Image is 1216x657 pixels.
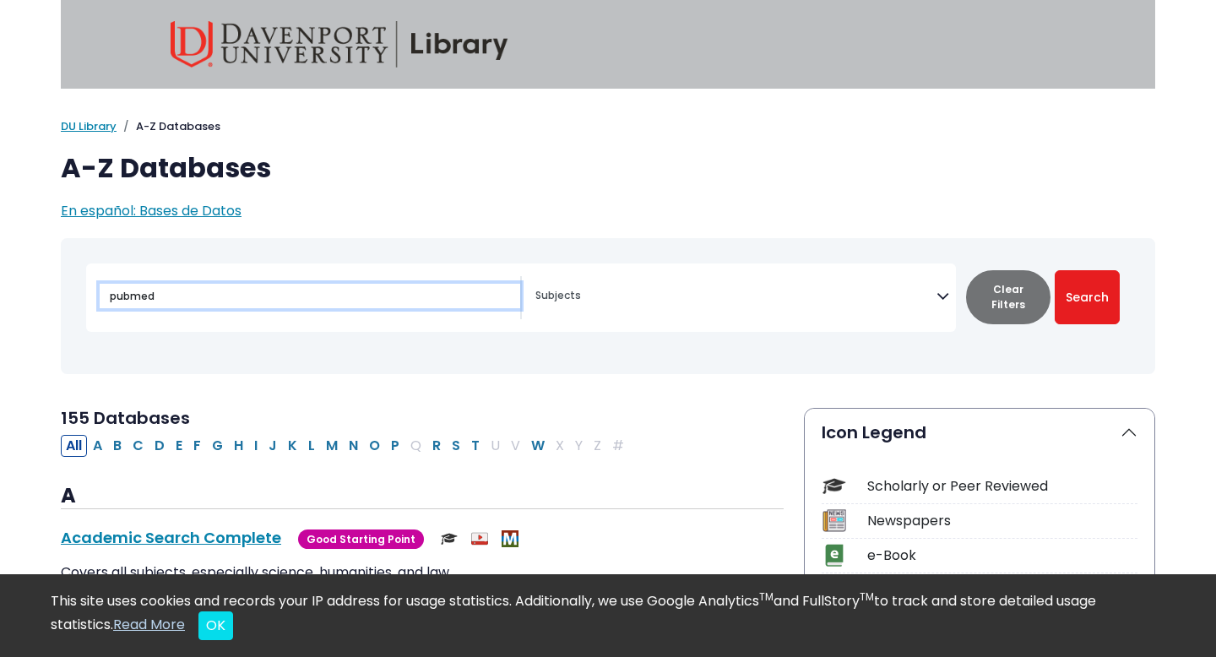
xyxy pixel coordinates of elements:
[249,435,263,457] button: Filter Results I
[441,530,458,547] img: Scholarly or Peer Reviewed
[805,409,1154,456] button: Icon Legend
[344,435,363,457] button: Filter Results N
[822,475,845,497] img: Icon Scholarly or Peer Reviewed
[61,484,784,509] h3: A
[61,201,242,220] a: En español: Bases de Datos
[526,435,550,457] button: Filter Results W
[298,529,424,549] span: Good Starting Point
[386,435,404,457] button: Filter Results P
[822,509,845,532] img: Icon Newspapers
[822,544,845,567] img: Icon e-Book
[171,435,187,457] button: Filter Results E
[128,435,149,457] button: Filter Results C
[207,435,228,457] button: Filter Results G
[61,435,87,457] button: All
[171,21,508,68] img: Davenport University Library
[188,435,206,457] button: Filter Results F
[471,530,488,547] img: Audio & Video
[61,527,281,548] a: Academic Search Complete
[61,406,190,430] span: 155 Databases
[61,238,1155,374] nav: Search filters
[321,435,343,457] button: Filter Results M
[108,435,127,457] button: Filter Results B
[61,118,117,134] a: DU Library
[447,435,465,457] button: Filter Results S
[61,435,631,454] div: Alpha-list to filter by first letter of database name
[198,611,233,640] button: Close
[364,435,385,457] button: Filter Results O
[502,530,518,547] img: MeL (Michigan electronic Library)
[100,284,520,308] input: Search database by title or keyword
[149,435,170,457] button: Filter Results D
[263,435,282,457] button: Filter Results J
[61,118,1155,135] nav: breadcrumb
[867,511,1137,531] div: Newspapers
[427,435,446,457] button: Filter Results R
[283,435,302,457] button: Filter Results K
[88,435,107,457] button: Filter Results A
[535,290,936,304] textarea: Search
[229,435,248,457] button: Filter Results H
[867,476,1137,497] div: Scholarly or Peer Reviewed
[117,118,220,135] li: A-Z Databases
[303,435,320,457] button: Filter Results L
[1055,270,1120,324] button: Submit for Search Results
[61,562,784,583] p: Covers all subjects, especially science, humanities, and law.
[466,435,485,457] button: Filter Results T
[113,615,185,634] a: Read More
[860,589,874,604] sup: TM
[966,270,1050,324] button: Clear Filters
[867,546,1137,566] div: e-Book
[51,591,1165,640] div: This site uses cookies and records your IP address for usage statistics. Additionally, we use Goo...
[61,152,1155,184] h1: A-Z Databases
[759,589,774,604] sup: TM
